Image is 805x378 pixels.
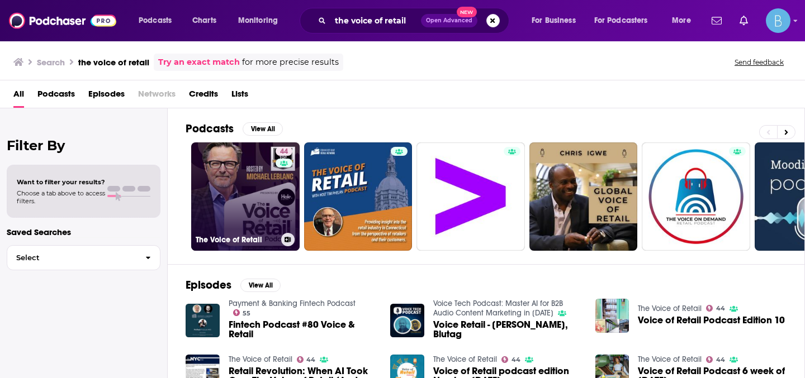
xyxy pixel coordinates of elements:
a: PodcastsView All [186,122,283,136]
button: open menu [524,12,590,30]
a: 44 [297,356,316,363]
span: Select [7,254,136,261]
span: Want to filter your results? [17,178,105,186]
img: Voice of Retail Podcast Edition 10 [595,299,629,333]
a: Payment & Banking Fintech Podcast [229,299,356,308]
img: Voice Retail - Shilp Agarwal, Blutag [390,304,424,338]
span: Networks [138,85,176,108]
span: Open Advanced [426,18,472,23]
span: 44 [716,357,725,362]
span: 44 [512,357,520,362]
a: The Voice of Retail [433,355,497,364]
a: 44 [706,305,725,312]
img: Podchaser - Follow, Share and Rate Podcasts [9,10,116,31]
a: The Voice of Retail [638,355,702,364]
a: Podcasts [37,85,75,108]
p: Saved Searches [7,227,160,237]
span: New [457,7,477,17]
h2: Podcasts [186,122,234,136]
a: Show notifications dropdown [707,11,726,30]
a: The Voice of Retail [638,304,702,313]
input: Search podcasts, credits, & more... [330,12,421,30]
button: View All [240,279,281,292]
span: 44 [306,357,315,362]
button: open menu [664,12,705,30]
button: Send feedback [731,58,787,67]
a: 55 [233,309,251,316]
span: for more precise results [242,56,339,69]
span: For Podcasters [594,13,648,28]
h3: The Voice of Retail [196,235,277,245]
button: open menu [131,12,186,30]
img: Fintech Podcast #80 Voice & Retail [186,304,220,338]
button: View All [243,122,283,136]
span: Logged in as BLASTmedia [766,8,790,33]
a: The Voice of Retail [229,355,292,364]
span: 44 [716,306,725,311]
span: Choose a tab above to access filters. [17,189,105,205]
span: Charts [192,13,216,28]
a: Fintech Podcast #80 Voice & Retail [229,320,377,339]
span: Monitoring [238,13,278,28]
h3: the voice of retail [78,57,149,68]
a: 44 [501,356,520,363]
a: Lists [231,85,248,108]
h2: Episodes [186,278,231,292]
span: Voice Retail - [PERSON_NAME], Blutag [433,320,582,339]
a: EpisodesView All [186,278,281,292]
button: Show profile menu [766,8,790,33]
a: Credits [189,85,218,108]
button: open menu [587,12,664,30]
span: 55 [243,311,250,316]
a: 44The Voice of Retail [191,142,300,251]
a: 44 [706,356,725,363]
button: Open AdvancedNew [421,14,477,27]
span: For Business [532,13,576,28]
img: User Profile [766,8,790,33]
span: Podcasts [139,13,172,28]
span: More [672,13,691,28]
span: 44 [280,146,288,157]
a: All [13,85,24,108]
a: Voice of Retail Podcast Edition 10 [638,315,785,325]
a: Show notifications dropdown [735,11,752,30]
div: Search podcasts, credits, & more... [310,8,520,34]
a: 44 [276,147,292,156]
a: Charts [185,12,223,30]
a: Voice Tech Podcast: Master AI for B2B Audio Content Marketing in 2025 [433,299,563,318]
h2: Filter By [7,137,160,154]
a: Episodes [88,85,125,108]
h3: Search [37,57,65,68]
button: open menu [230,12,292,30]
a: Try an exact match [158,56,240,69]
a: Voice Retail - Shilp Agarwal, Blutag [433,320,582,339]
button: Select [7,245,160,270]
